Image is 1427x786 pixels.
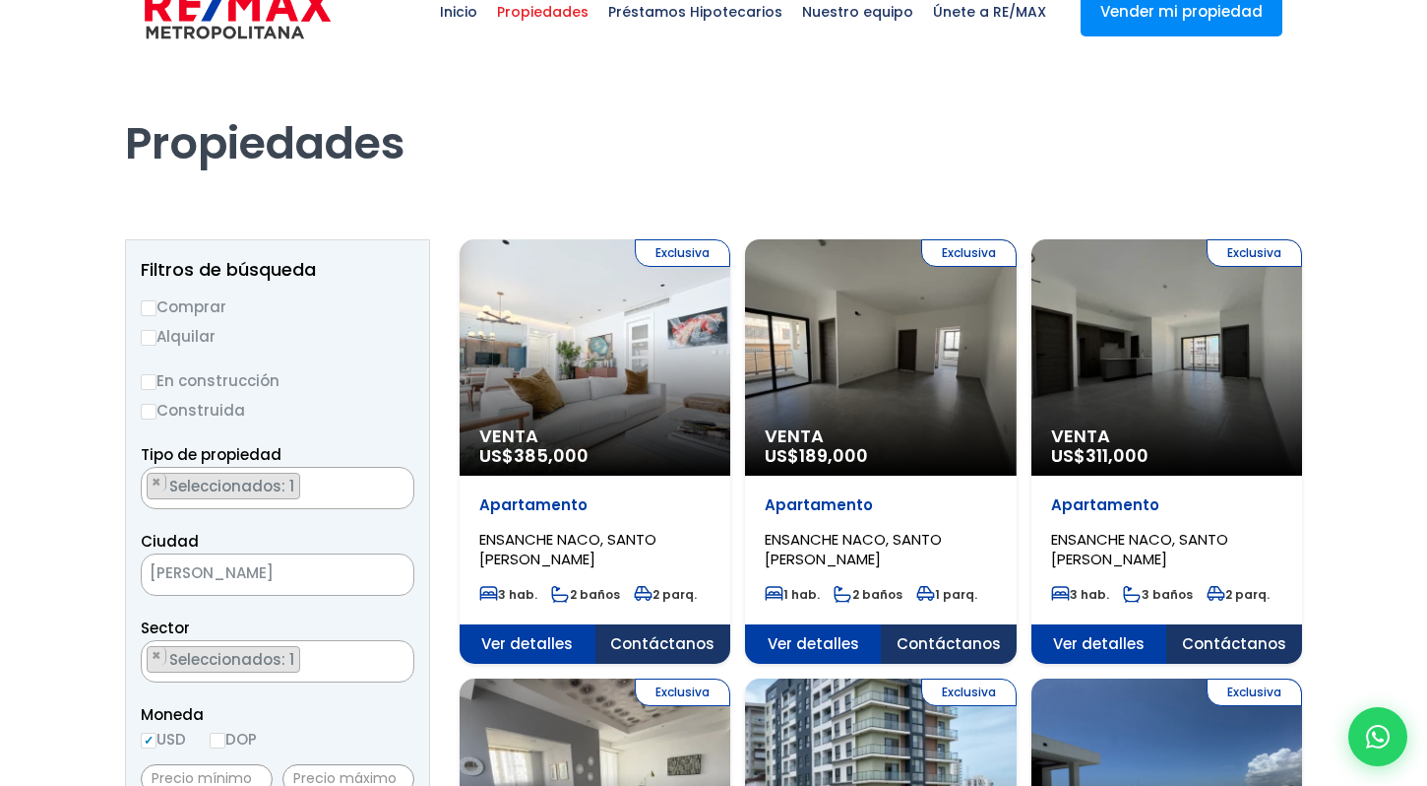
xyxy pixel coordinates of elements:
[152,647,161,665] span: ×
[141,444,281,465] span: Tipo de propiedad
[765,586,820,603] span: 1 hab.
[141,368,414,393] label: En construcción
[1207,586,1270,603] span: 2 parq.
[479,426,711,446] span: Venta
[460,239,730,664] a: Exclusiva Venta US$385,000 Apartamento ENSANCHE NACO, SANTO [PERSON_NAME] 3 hab. 2 baños 2 parq. ...
[210,727,257,752] label: DOP
[148,474,166,491] button: Remove item
[1207,239,1302,267] span: Exclusiva
[141,531,199,552] span: Ciudad
[881,624,1017,664] span: Contáctanos
[834,586,902,603] span: 2 baños
[765,529,942,569] span: ENSANCHE NACO, SANTO [PERSON_NAME]
[141,330,156,346] input: Alquilar
[635,679,730,706] span: Exclusiva
[384,566,394,584] span: ×
[460,624,595,664] span: Ver detalles
[167,649,299,670] span: Seleccionados: 1
[141,324,414,349] label: Alquilar
[147,473,300,499] li: APARTAMENTO
[152,474,161,491] span: ×
[479,529,656,569] span: ENSANCHE NACO, SANTO [PERSON_NAME]
[1207,679,1302,706] span: Exclusiva
[1031,239,1302,664] a: Exclusiva Venta US$311,000 Apartamento ENSANCHE NACO, SANTO [PERSON_NAME] 3 hab. 3 baños 2 parq. ...
[393,647,403,665] span: ×
[765,443,868,468] span: US$
[142,559,364,587] span: SANTO DOMINGO DE GUZMÁN
[1051,495,1282,515] p: Apartamento
[551,586,620,603] span: 2 baños
[1051,426,1282,446] span: Venta
[141,702,414,727] span: Moneda
[141,733,156,749] input: USD
[745,239,1016,664] a: Exclusiva Venta US$189,000 Apartamento ENSANCHE NACO, SANTO [PERSON_NAME] 1 hab. 2 baños 1 parq. ...
[392,646,403,666] button: Remove all items
[916,586,977,603] span: 1 parq.
[141,398,414,423] label: Construida
[635,239,730,267] span: Exclusiva
[210,733,225,749] input: DOP
[392,473,403,492] button: Remove all items
[125,62,1302,170] h1: Propiedades
[147,646,300,673] li: ENSANCHE NACO
[141,260,414,280] h2: Filtros de búsqueda
[921,679,1017,706] span: Exclusiva
[141,618,190,638] span: Sector
[141,727,186,752] label: USD
[141,404,156,420] input: Construida
[799,443,868,468] span: 189,000
[141,554,414,596] span: SANTO DOMINGO DE GUZMÁN
[393,474,403,491] span: ×
[479,586,537,603] span: 3 hab.
[1031,624,1167,664] span: Ver detalles
[765,495,996,515] p: Apartamento
[479,495,711,515] p: Apartamento
[1051,586,1109,603] span: 3 hab.
[745,624,881,664] span: Ver detalles
[142,641,153,684] textarea: Search
[921,239,1017,267] span: Exclusiva
[167,476,299,496] span: Seleccionados: 1
[141,300,156,316] input: Comprar
[514,443,589,468] span: 385,000
[1086,443,1148,468] span: 311,000
[1166,624,1302,664] span: Contáctanos
[595,624,731,664] span: Contáctanos
[142,468,153,510] textarea: Search
[141,295,414,319] label: Comprar
[1051,529,1228,569] span: ENSANCHE NACO, SANTO [PERSON_NAME]
[634,586,697,603] span: 2 parq.
[364,559,394,591] button: Remove all items
[479,443,589,468] span: US$
[1051,443,1148,468] span: US$
[148,647,166,665] button: Remove item
[141,374,156,390] input: En construcción
[765,426,996,446] span: Venta
[1123,586,1193,603] span: 3 baños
